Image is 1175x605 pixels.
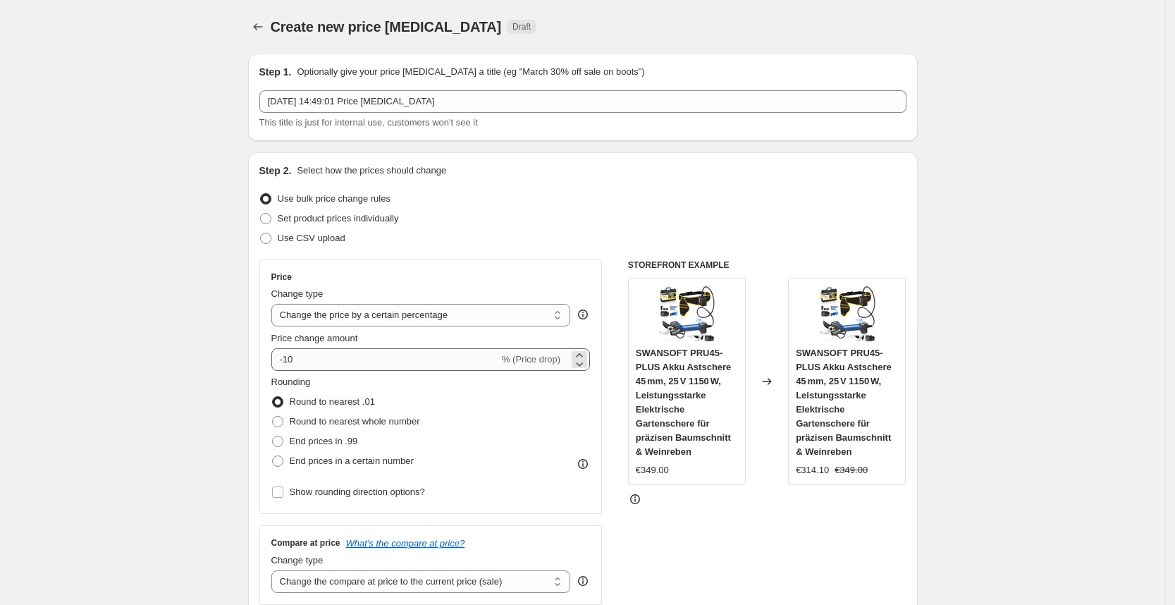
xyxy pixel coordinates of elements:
span: Round to nearest .01 [290,396,375,407]
div: €314.10 [796,463,829,477]
span: Set product prices individually [278,213,399,224]
img: 71HbgIkKomL_80x.jpg [658,286,715,342]
span: Change type [271,288,324,299]
img: 71HbgIkKomL_80x.jpg [819,286,875,342]
span: Show rounding direction options? [290,487,425,497]
h6: STOREFRONT EXAMPLE [628,259,906,271]
span: This title is just for internal use, customers won't see it [259,117,478,128]
p: Optionally give your price [MEDICAL_DATA] a title (eg "March 30% off sale on boots") [297,65,644,79]
span: Create new price [MEDICAL_DATA] [271,19,502,35]
span: Change type [271,555,324,566]
span: End prices in a certain number [290,456,414,466]
button: Price change jobs [248,17,268,37]
span: % (Price drop) [502,354,560,365]
span: Rounding [271,377,311,387]
h3: Price [271,271,292,283]
span: Use CSV upload [278,233,345,243]
span: Price change amount [271,333,358,343]
div: €349.00 [636,463,669,477]
span: SWANSOFT PRU45-PLUS Akku Astschere 45 mm, 25 V 1150 W, Leistungsstarke Elektrische Gartenschere f... [636,348,732,457]
span: End prices in .99 [290,436,358,446]
p: Select how the prices should change [297,164,446,178]
span: Draft [512,21,531,32]
button: What's the compare at price? [346,538,465,549]
div: help [576,574,590,588]
input: 30% off holiday sale [259,90,906,113]
span: Round to nearest whole number [290,416,420,427]
span: Use bulk price change rules [278,193,390,204]
h2: Step 2. [259,164,292,178]
div: help [576,307,590,322]
strike: €349.00 [835,463,868,477]
h3: Compare at price [271,537,340,549]
input: -15 [271,348,499,371]
h2: Step 1. [259,65,292,79]
span: SWANSOFT PRU45-PLUS Akku Astschere 45 mm, 25 V 1150 W, Leistungsstarke Elektrische Gartenschere f... [796,348,892,457]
